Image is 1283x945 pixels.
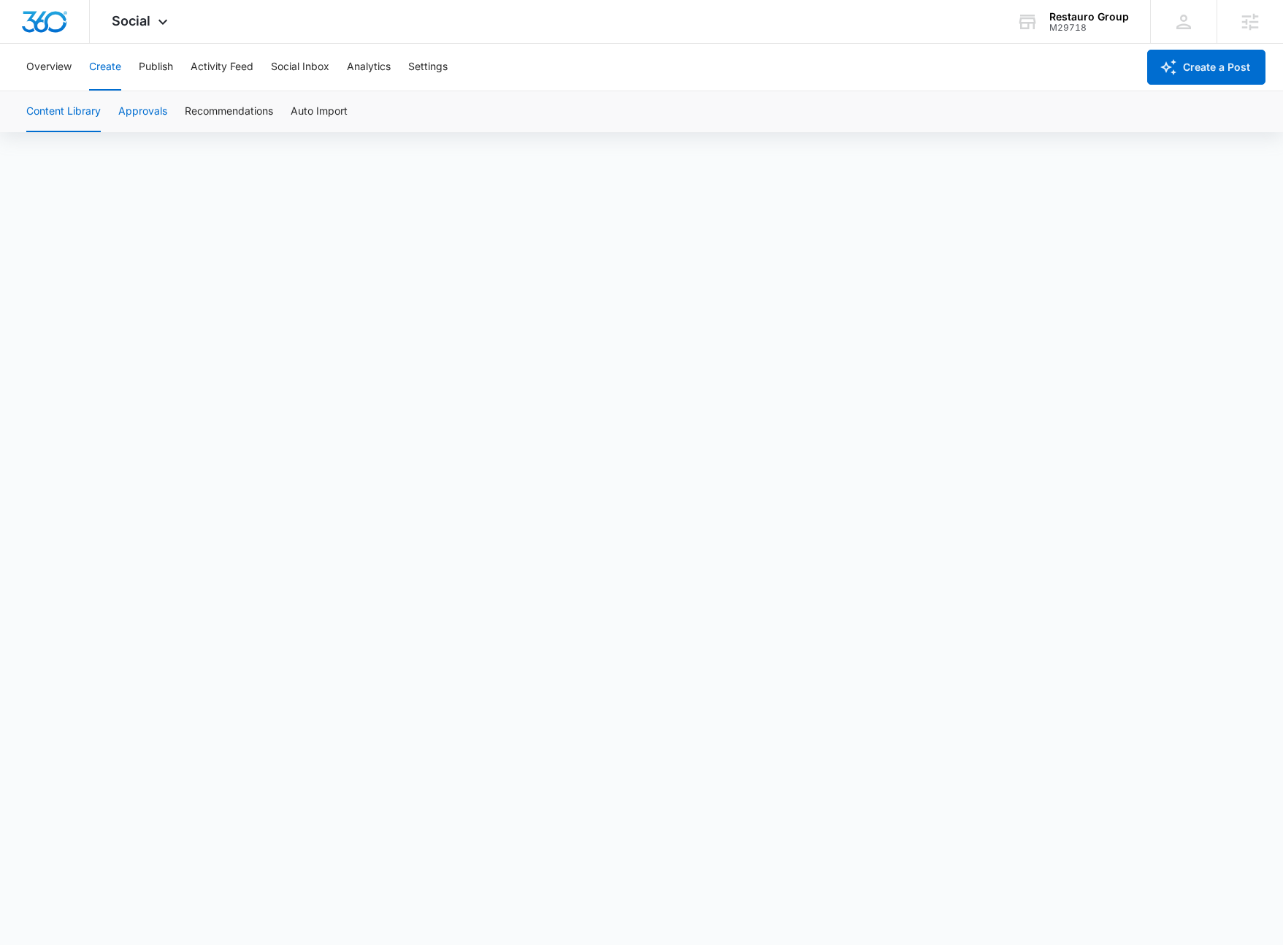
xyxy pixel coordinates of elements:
[408,44,448,91] button: Settings
[1147,50,1265,85] button: Create a Post
[112,13,150,28] span: Social
[271,44,329,91] button: Social Inbox
[185,91,273,132] button: Recommendations
[347,44,391,91] button: Analytics
[291,91,348,132] button: Auto Import
[139,44,173,91] button: Publish
[26,44,72,91] button: Overview
[191,44,253,91] button: Activity Feed
[118,91,167,132] button: Approvals
[1049,23,1129,33] div: account id
[1049,11,1129,23] div: account name
[26,91,101,132] button: Content Library
[89,44,121,91] button: Create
